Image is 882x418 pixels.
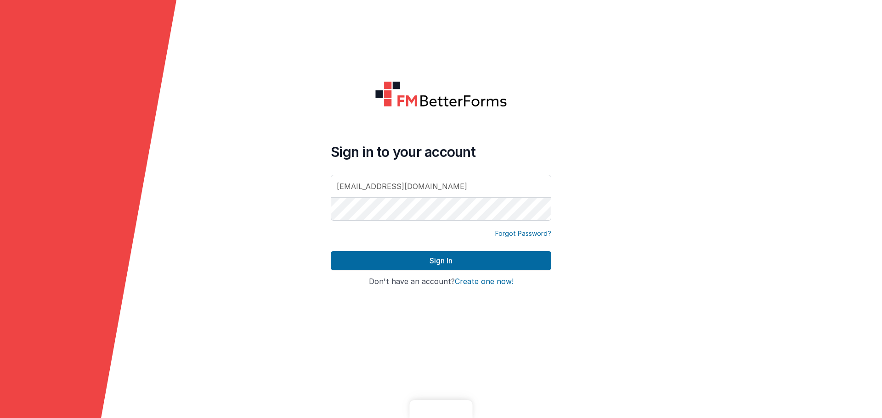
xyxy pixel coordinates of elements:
h4: Don't have an account? [331,278,551,286]
a: Forgot Password? [495,229,551,238]
input: Email Address [331,175,551,198]
button: Sign In [331,251,551,270]
button: Create one now! [455,278,514,286]
h4: Sign in to your account [331,144,551,160]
